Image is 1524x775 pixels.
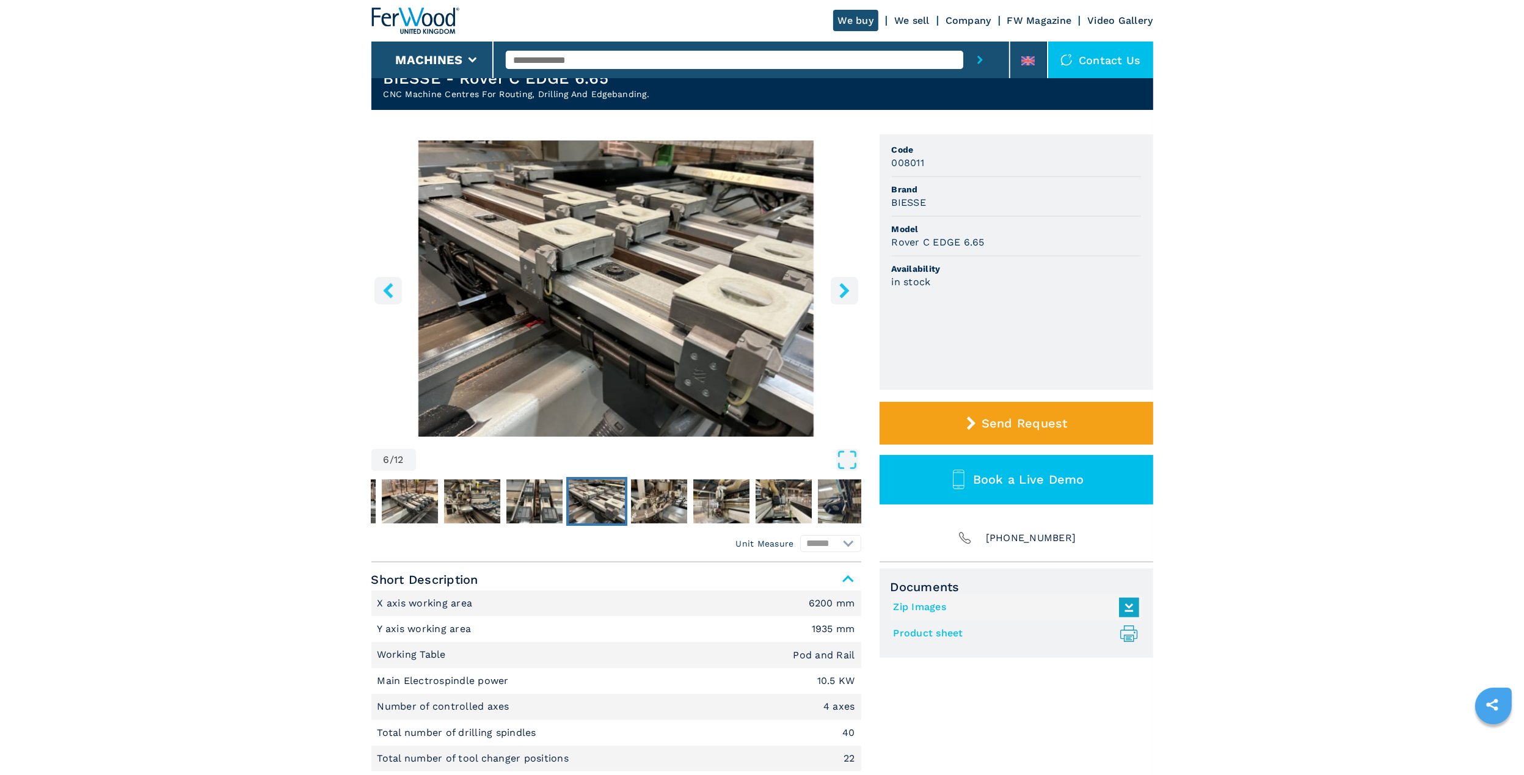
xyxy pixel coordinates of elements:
[892,263,1141,275] span: Availability
[377,597,476,610] p: X axis working area
[371,140,861,437] img: CNC Machine Centres For Routing, Drilling And Edgebanding. BIESSE Rover C EDGE 6.65
[833,10,879,31] a: We buy
[374,277,402,304] button: left-button
[629,477,690,526] button: Go to Slide 7
[504,477,565,526] button: Go to Slide 5
[831,277,858,304] button: right-button
[442,477,503,526] button: Go to Slide 4
[371,140,861,437] div: Go to Slide 6
[892,275,931,289] h3: in stock
[379,477,440,526] button: Go to Slide 3
[371,591,861,772] div: Short Description
[1060,54,1073,66] img: Contact us
[1472,720,1515,766] iframe: Chat
[566,477,627,526] button: Go to Slide 6
[1477,689,1508,720] a: sharethis
[631,479,687,523] img: 397c8b8a8f3e3dade72eb30aa94904f1
[963,42,997,78] button: submit-button
[880,455,1153,504] button: Book a Live Demo
[506,479,563,523] img: 811a9504e31de5ca8e9b7e6461c93548
[377,752,572,765] p: Total number of tool changer positions
[844,754,855,763] em: 22
[384,455,390,465] span: 6
[377,726,540,740] p: Total number of drilling spindles
[891,580,1142,594] span: Documents
[569,479,625,523] img: a8783e9d3413c726d23dc1c070dbd198
[946,15,991,26] a: Company
[892,195,927,209] h3: BIESSE
[892,183,1141,195] span: Brand
[382,479,438,523] img: ccfd2332aec833a6c5c2c5f691203ac2
[957,529,974,547] img: Phone
[973,472,1084,487] span: Book a Live Demo
[736,537,794,550] em: Unit Measure
[693,479,749,523] img: de4122698c5c01368b9550592454b9ad
[892,235,985,249] h3: Rover C EDGE 6.65
[1007,15,1072,26] a: FW Magazine
[691,477,752,526] button: Go to Slide 8
[255,477,745,526] nav: Thumbnail Navigation
[317,477,378,526] button: Go to Slide 2
[823,702,855,711] em: 4 axes
[371,569,861,591] span: Short Description
[809,599,855,608] em: 6200 mm
[395,53,462,67] button: Machines
[377,648,450,661] p: Working Table
[394,455,404,465] span: 12
[812,624,855,634] em: 1935 mm
[390,455,394,465] span: /
[1087,15,1153,26] a: Video Gallery
[818,479,874,523] img: 5fc3c25e5c82b0e8430fd10df83fbb7d
[817,676,855,686] em: 10.5 KW
[444,479,500,523] img: 62e0a13dcc05f3e3d3d8f39bebcd03e6
[894,15,930,26] a: We sell
[982,416,1068,431] span: Send Request
[894,597,1133,617] a: Zip Images
[892,223,1141,235] span: Model
[1048,42,1153,78] div: Contact us
[419,449,858,471] button: Open Fullscreen
[892,144,1141,156] span: Code
[377,700,513,713] p: Number of controlled axes
[377,674,512,688] p: Main Electrospindle power
[753,477,814,526] button: Go to Slide 9
[880,402,1153,445] button: Send Request
[892,156,925,170] h3: 008011
[377,622,475,636] p: Y axis working area
[894,624,1133,644] a: Product sheet
[319,479,376,523] img: 66fb7c4ceb41b8911a7bf5cae17e5a61
[371,7,459,34] img: Ferwood
[384,88,650,100] h2: CNC Machine Centres For Routing, Drilling And Edgebanding.
[756,479,812,523] img: aed3d950480016eaf92cc13bf0c20c12
[384,68,650,88] h1: BIESSE - Rover C EDGE 6.65
[986,529,1076,547] span: [PHONE_NUMBER]
[815,477,877,526] button: Go to Slide 10
[793,650,855,660] em: Pod and Rail
[842,728,855,738] em: 40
